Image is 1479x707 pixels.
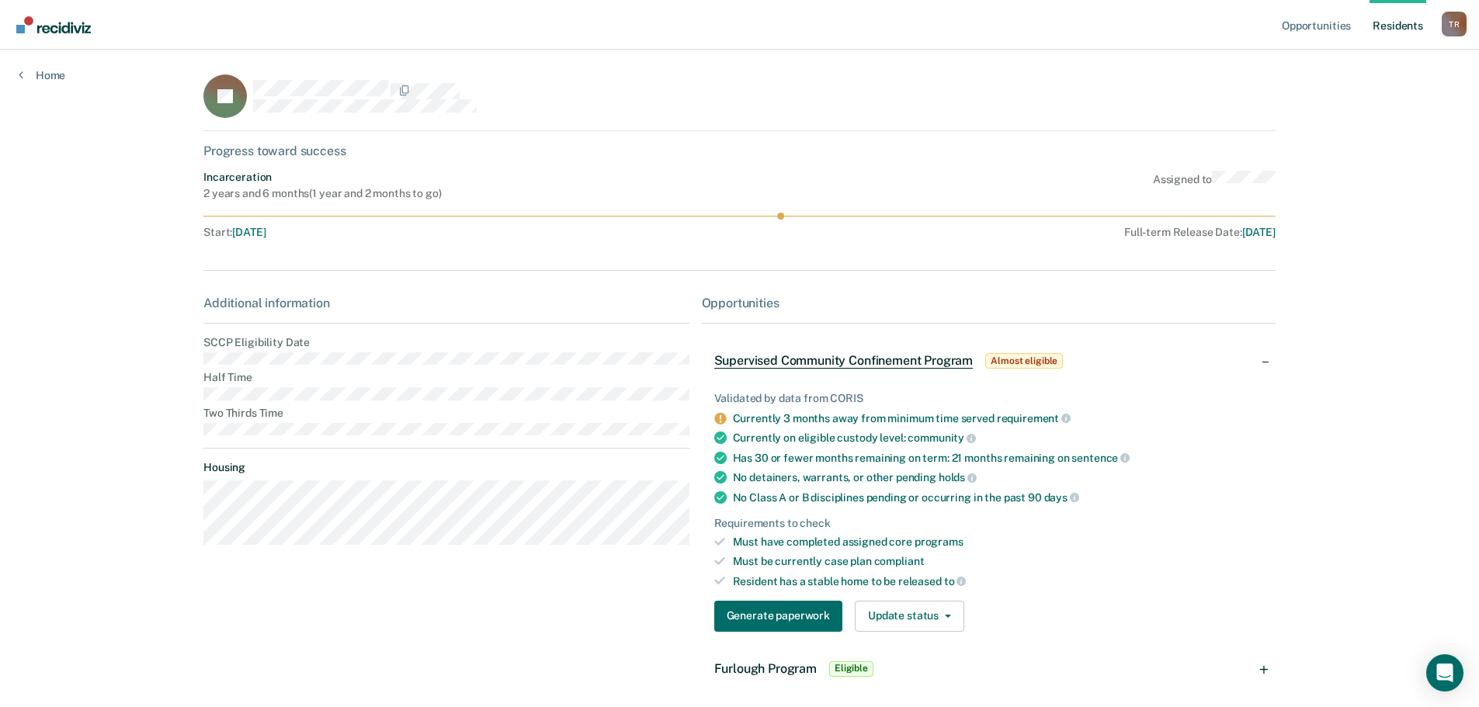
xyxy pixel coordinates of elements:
span: programs [915,535,963,548]
div: Currently 3 months away from minimum time served requirement [733,411,1263,425]
button: Update status [855,601,964,632]
span: days [1044,491,1079,504]
div: Opportunities [702,296,1276,310]
div: Must have completed assigned core [733,535,1263,549]
span: compliant [874,555,925,567]
span: Eligible [829,661,873,677]
div: Additional information [203,296,689,310]
dt: SCCP Eligibility Date [203,336,689,349]
span: to [944,575,967,587]
div: No Class A or B disciplines pending or occurring in the past 90 [733,490,1263,504]
dt: Housing [203,461,689,474]
div: Supervised Community Confinement ProgramAlmost eligible [702,336,1276,386]
div: Furlough ProgramEligible [702,644,1276,694]
button: Generate paperwork [714,601,842,632]
div: 2 years and 6 months ( 1 year and 2 months to go ) [203,187,441,200]
div: Has 30 or fewer months remaining on term: 21 months remaining on [733,451,1263,465]
div: T R [1442,12,1467,36]
span: Supervised Community Confinement Program [714,353,974,369]
span: sentence [1071,452,1130,464]
div: Currently on eligible custody level: [733,431,1263,445]
div: Validated by data from CORIS [714,392,1263,405]
div: Assigned to [1153,171,1276,200]
button: Profile dropdown button [1442,12,1467,36]
div: No detainers, warrants, or other pending [733,470,1263,484]
a: Home [19,68,65,82]
div: Progress toward success [203,144,1276,158]
div: Full-term Release Date : [698,226,1276,239]
img: Recidiviz [16,16,91,33]
div: Requirements to check [714,517,1263,530]
span: Furlough Program [714,661,817,676]
div: Must be currently case plan [733,555,1263,568]
div: Start : [203,226,692,239]
span: [DATE] [1242,226,1276,238]
div: Resident has a stable home to be released [733,574,1263,588]
span: community [908,431,976,444]
div: Incarceration [203,171,441,184]
div: Open Intercom Messenger [1426,654,1463,691]
a: Navigate to form link [714,601,849,632]
dt: Two Thirds Time [203,407,689,420]
dt: Half Time [203,371,689,384]
span: Almost eligible [985,353,1063,369]
span: holds [939,471,977,483]
span: [DATE] [232,226,266,238]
